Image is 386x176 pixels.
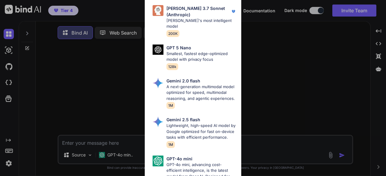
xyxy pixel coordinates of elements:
[153,156,163,166] img: Pick Models
[166,116,200,123] p: Gemini 2.5 flash
[153,5,163,16] img: Pick Models
[153,78,163,88] img: Pick Models
[166,84,236,102] p: A next-generation multimodal model optimized for speed, multimodal reasoning, and agentic experie...
[166,141,175,148] span: 1M
[166,51,236,63] p: Smallest, fastest edge-optimized model with privacy focus
[166,5,230,18] p: [PERSON_NAME] 3.7 Sonnet (Anthropic)
[153,116,163,127] img: Pick Models
[166,30,179,37] span: 200K
[166,18,236,29] p: [PERSON_NAME]'s most intelligent model
[166,78,200,84] p: Gemini 2.0 flash
[166,102,175,109] span: 1M
[153,45,163,55] img: Pick Models
[166,45,191,51] p: GPT 5 Nano
[166,156,192,162] p: GPT-4o mini
[166,123,236,140] p: Lightweight, high-speed AI model by Google optimized for fast on-device tasks with efficient perf...
[230,8,236,14] img: premium
[166,63,178,70] span: 128k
